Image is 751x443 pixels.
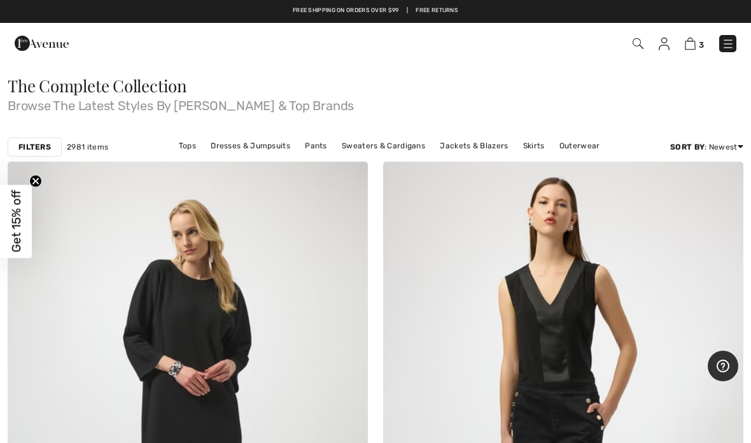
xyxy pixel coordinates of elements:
a: Tops [172,137,202,154]
strong: Filters [18,141,51,153]
img: Menu [722,38,734,50]
a: Outerwear [553,137,607,154]
button: Close teaser [29,175,42,188]
a: 1ère Avenue [15,36,69,48]
img: Search [633,38,643,49]
a: 3 [685,36,704,51]
span: Get 15% off [9,190,24,253]
img: heart_black_full.svg [719,176,730,186]
a: Jackets & Blazers [433,137,514,154]
iframe: Opens a widget where you can find more information [708,351,738,383]
a: Sweaters & Cardigans [335,137,432,154]
span: The Complete Collection [8,74,187,97]
img: 1ère Avenue [15,31,69,56]
a: Pants [298,137,333,154]
span: 2981 items [67,141,108,153]
span: | [407,6,408,15]
span: 3 [699,40,704,50]
img: Shopping Bag [685,38,696,50]
img: My Info [659,38,670,50]
a: Skirts [517,137,551,154]
a: Free shipping on orders over $99 [293,6,399,15]
div: : Newest [670,141,743,153]
a: Free Returns [416,6,458,15]
strong: Sort By [670,143,705,151]
img: heart_black_full.svg [343,176,354,186]
span: Browse The Latest Styles By [PERSON_NAME] & Top Brands [8,94,743,112]
a: Dresses & Jumpsuits [204,137,297,154]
